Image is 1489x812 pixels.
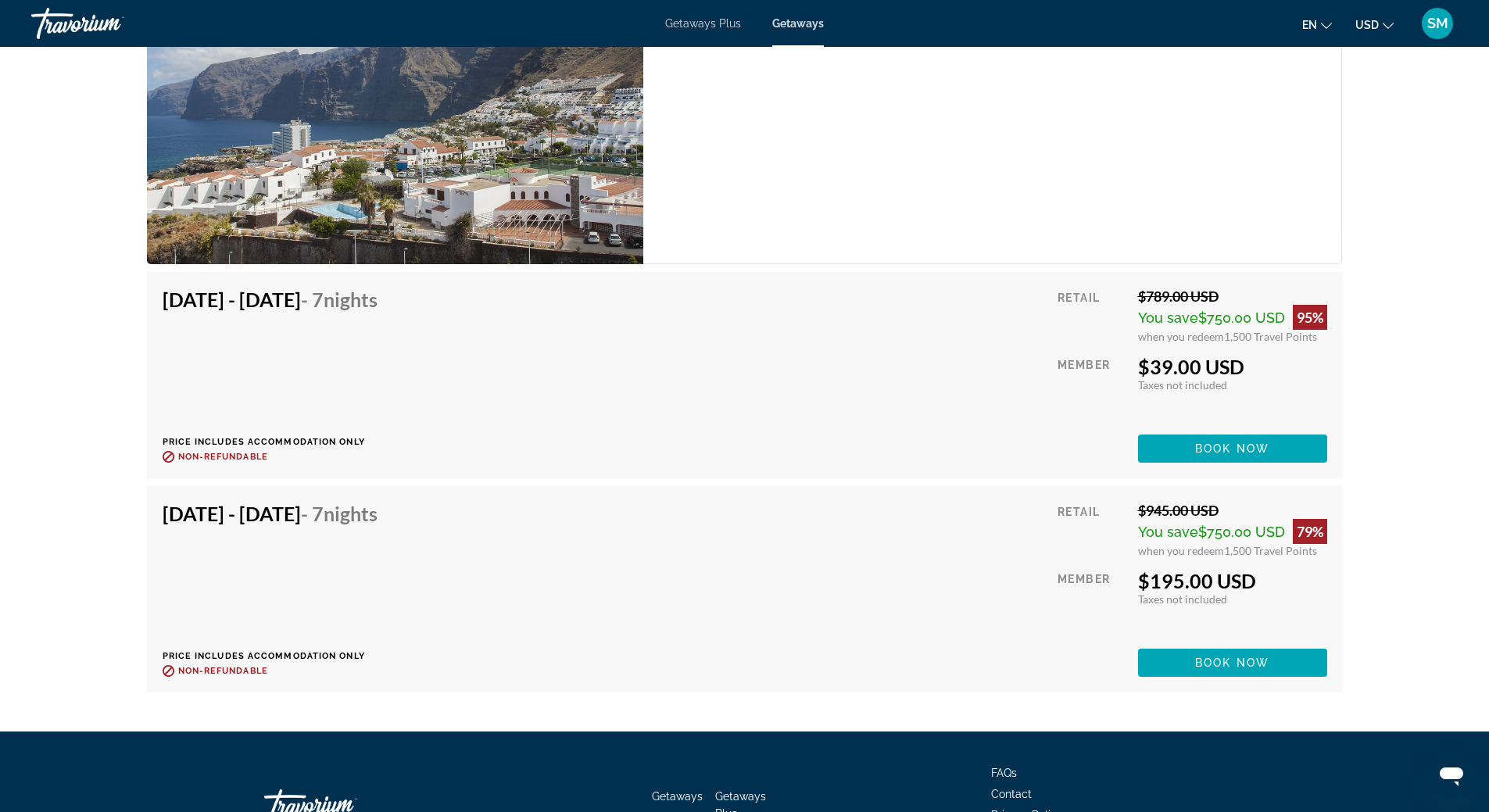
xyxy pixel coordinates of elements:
span: - 7 [301,288,378,311]
div: Retail [1058,502,1126,557]
div: Member [1058,569,1126,637]
span: SM [1427,16,1448,31]
span: Nights [324,288,378,311]
button: Book now [1138,649,1327,677]
button: Change currency [1355,13,1394,36]
button: Change language [1302,13,1332,36]
span: Taxes not included [1138,378,1227,392]
a: Getaways Plus [665,17,741,30]
a: Getaways [772,17,824,30]
div: $39.00 USD [1138,355,1327,378]
a: Travorium [31,3,188,44]
h4: [DATE] - [DATE] [163,288,378,311]
span: Book now [1195,656,1269,669]
div: $789.00 USD [1138,288,1327,305]
span: You save [1138,524,1198,540]
span: Taxes not included [1138,592,1227,606]
span: en [1302,19,1317,31]
a: Getaways [652,790,703,803]
iframe: Button to launch messaging window [1426,749,1476,799]
span: when you redeem [1138,544,1224,557]
a: FAQs [991,767,1017,779]
span: USD [1355,19,1379,31]
span: when you redeem [1138,330,1224,343]
button: Book now [1138,435,1327,463]
div: Member [1058,355,1126,423]
button: User Menu [1417,7,1458,40]
span: $750.00 USD [1198,524,1285,540]
span: 1,500 Travel Points [1224,330,1317,343]
div: 95% [1293,305,1327,330]
a: Contact [991,788,1032,800]
div: 79% [1293,519,1327,544]
span: Book now [1195,442,1269,455]
span: Nights [324,502,378,525]
span: 1,500 Travel Points [1224,544,1317,557]
span: Non-refundable [178,666,268,676]
span: - 7 [301,502,378,525]
div: $195.00 USD [1138,569,1327,592]
span: Non-refundable [178,452,268,462]
p: Price includes accommodation only [163,651,389,661]
p: Price includes accommodation only [163,437,389,447]
span: You save [1138,309,1198,326]
div: Retail [1058,288,1126,343]
span: $750.00 USD [1198,309,1285,326]
h4: [DATE] - [DATE] [163,502,378,525]
div: $945.00 USD [1138,502,1327,519]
